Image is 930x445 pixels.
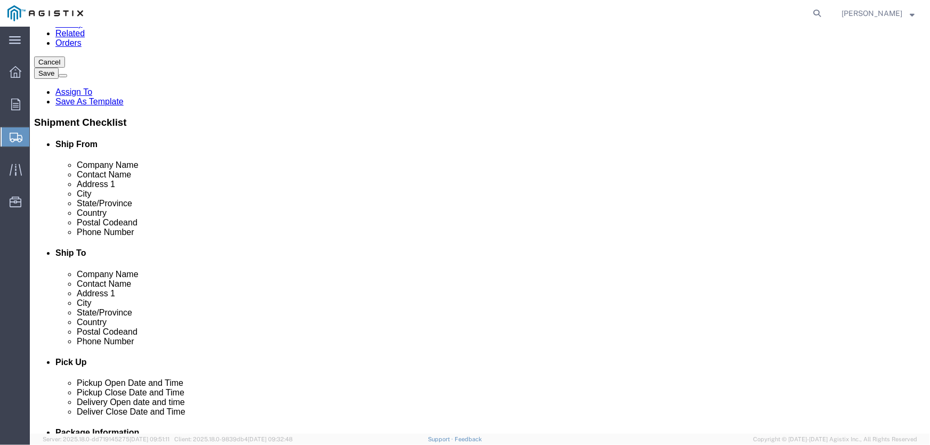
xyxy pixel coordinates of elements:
span: Guillermina Leos [842,7,902,19]
iframe: FS Legacy Container [30,27,930,434]
span: Client: 2025.18.0-9839db4 [174,436,293,442]
a: Feedback [455,436,482,442]
a: Support [428,436,455,442]
span: [DATE] 09:32:48 [248,436,293,442]
span: Copyright © [DATE]-[DATE] Agistix Inc., All Rights Reserved [753,435,917,444]
img: logo [7,5,83,21]
button: [PERSON_NAME] [841,7,915,20]
span: [DATE] 09:51:11 [130,436,169,442]
span: Server: 2025.18.0-dd719145275 [43,436,169,442]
